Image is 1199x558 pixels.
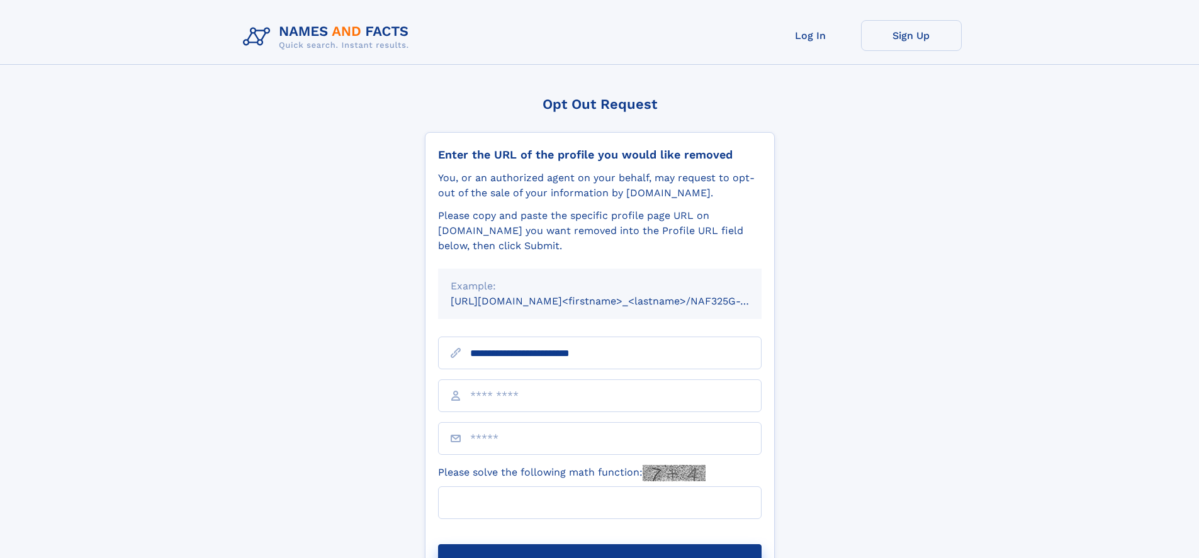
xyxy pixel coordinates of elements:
div: Please copy and paste the specific profile page URL on [DOMAIN_NAME] you want removed into the Pr... [438,208,762,254]
div: You, or an authorized agent on your behalf, may request to opt-out of the sale of your informatio... [438,170,762,201]
div: Example: [451,279,749,294]
a: Log In [760,20,861,51]
div: Opt Out Request [425,96,775,112]
img: Logo Names and Facts [238,20,419,54]
label: Please solve the following math function: [438,465,706,481]
small: [URL][DOMAIN_NAME]<firstname>_<lastname>/NAF325G-xxxxxxxx [451,295,785,307]
div: Enter the URL of the profile you would like removed [438,148,762,162]
a: Sign Up [861,20,962,51]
